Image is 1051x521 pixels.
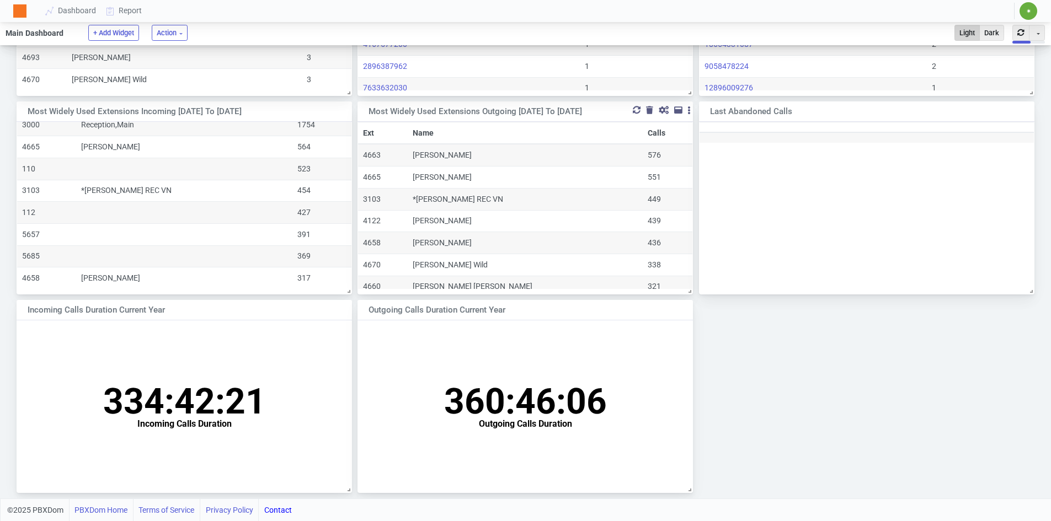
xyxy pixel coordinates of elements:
[408,232,643,254] td: [PERSON_NAME]
[206,499,253,521] a: Privacy Policy
[17,245,76,267] td: 5685
[710,105,992,118] div: Last Abandoned Calls
[28,105,310,118] div: Most Widely Used Extensions Incoming [DATE] to [DATE]
[363,62,407,71] a: 2896387962
[643,188,692,210] td: 449
[103,420,266,428] div: Incoming Calls Duration
[67,69,302,90] td: [PERSON_NAME] Wild
[705,83,753,92] a: 12896009276
[643,254,692,276] td: 338
[927,55,1034,77] td: 2
[103,381,266,422] span: 334:42:21
[358,144,408,166] td: 4663
[1019,2,1038,20] button: ✷
[292,223,351,245] td: 391
[292,267,351,289] td: 317
[643,232,692,254] td: 436
[408,122,643,144] th: Name
[17,158,76,180] td: 110
[643,122,692,144] th: Calls
[76,136,292,158] td: [PERSON_NAME]
[643,276,692,298] td: 321
[643,210,692,232] td: 439
[954,25,980,41] button: Light
[369,304,650,316] div: Outgoing Calls Duration Current Year
[927,77,1034,99] td: 1
[358,122,408,144] th: Ext
[580,55,692,77] td: 1
[17,223,76,245] td: 5657
[17,47,67,69] td: 4693
[292,245,351,267] td: 369
[1026,8,1031,14] span: ✷
[88,25,139,41] button: + Add Widget
[643,144,692,166] td: 576
[292,114,351,136] td: 1754
[17,180,76,202] td: 3103
[302,69,351,90] td: 3
[76,114,292,136] td: Reception,Main
[302,47,351,69] td: 3
[76,180,292,202] td: *[PERSON_NAME] REC VN
[358,210,408,232] td: 4122
[408,144,643,166] td: [PERSON_NAME]
[152,25,188,41] button: Action
[41,1,102,21] a: Dashboard
[358,276,408,298] td: 4660
[369,105,650,118] div: Most Widely Used Extensions Outgoing [DATE] to [DATE]
[408,188,643,210] td: *[PERSON_NAME] REC VN
[292,136,351,158] td: 564
[408,210,643,232] td: [PERSON_NAME]
[264,499,292,521] a: Contact
[444,420,607,428] div: Outgoing Calls Duration
[74,499,127,521] a: PBXDom Home
[17,114,76,136] td: 3000
[408,276,643,298] td: [PERSON_NAME] [PERSON_NAME]
[28,304,310,316] div: Incoming Calls Duration Current Year
[444,381,607,422] span: 360:46:06
[363,83,407,92] a: 7633632030
[67,47,302,69] td: [PERSON_NAME]
[358,232,408,254] td: 4658
[979,25,1004,41] button: Dark
[358,254,408,276] td: 4670
[358,188,408,210] td: 3103
[102,1,147,21] a: Report
[17,202,76,224] td: 112
[138,499,194,521] a: Terms of Service
[705,62,749,71] a: 9058478224
[408,166,643,189] td: [PERSON_NAME]
[7,499,292,521] div: ©2025 PBXDom
[408,254,643,276] td: [PERSON_NAME] Wild
[17,136,76,158] td: 4665
[292,180,351,202] td: 454
[292,158,351,180] td: 523
[358,166,408,189] td: 4665
[76,267,292,289] td: [PERSON_NAME]
[580,77,692,99] td: 1
[643,166,692,189] td: 551
[13,4,26,18] img: Logo
[292,202,351,224] td: 427
[17,267,76,289] td: 4658
[17,69,67,90] td: 4670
